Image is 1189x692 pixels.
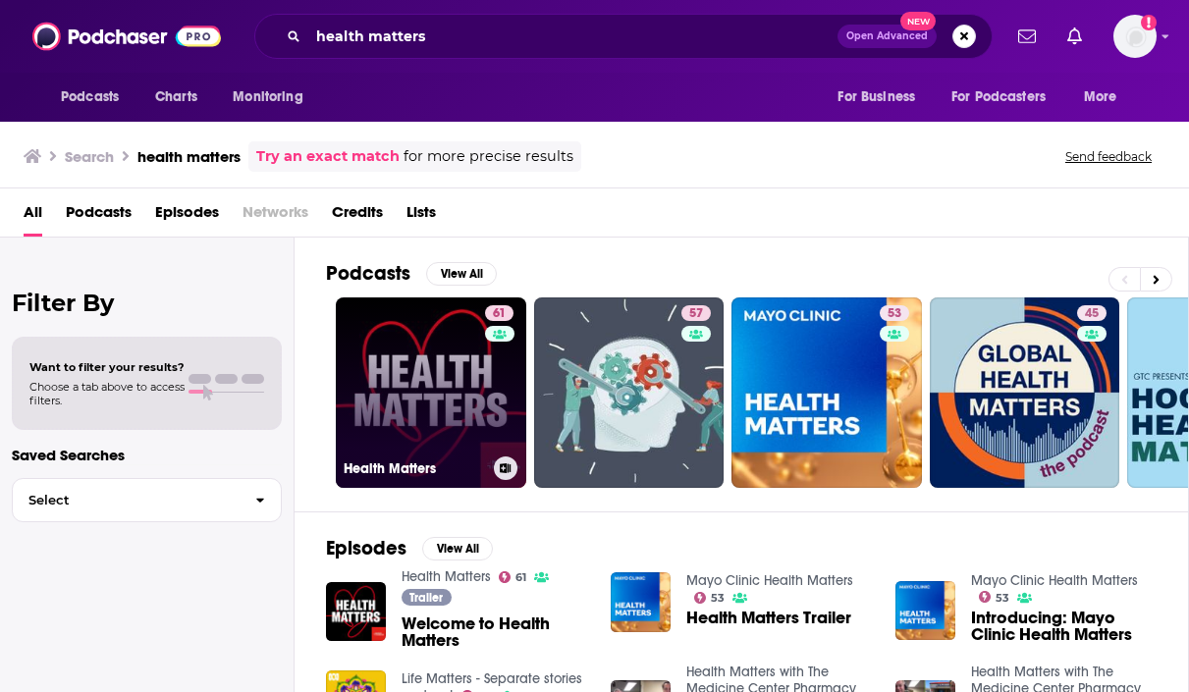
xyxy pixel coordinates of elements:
h3: Health Matters [344,460,486,477]
a: Health Matters Trailer [686,610,851,626]
a: 53 [694,592,726,604]
button: open menu [47,79,144,116]
h2: Filter By [12,289,282,317]
a: 45 [1077,305,1107,321]
span: 53 [996,594,1009,603]
button: Send feedback [1059,148,1158,165]
a: Health Matters [402,568,491,585]
button: View All [422,537,493,560]
button: Show profile menu [1113,15,1157,58]
a: Mayo Clinic Health Matters [971,572,1138,589]
a: All [24,196,42,237]
span: Networks [243,196,308,237]
svg: Add a profile image [1141,15,1157,30]
span: Open Advanced [846,31,928,41]
img: User Profile [1113,15,1157,58]
a: 61 [485,305,513,321]
span: 61 [515,573,526,582]
h2: Podcasts [326,261,410,286]
img: Health Matters Trailer [611,572,671,632]
h2: Episodes [326,536,406,560]
img: Introducing: Mayo Clinic Health Matters [895,581,955,641]
span: 57 [689,304,703,324]
a: 53 [880,305,909,321]
span: Select [13,494,240,506]
button: Select [12,478,282,522]
a: 61Health Matters [336,297,526,488]
span: Logged in as torisims [1113,15,1157,58]
span: Choose a tab above to access filters. [29,380,185,407]
a: PodcastsView All [326,261,497,286]
span: 53 [711,594,725,603]
button: Open AdvancedNew [838,25,937,48]
span: for more precise results [404,145,573,168]
input: Search podcasts, credits, & more... [308,21,838,52]
span: Want to filter your results? [29,360,185,374]
a: Credits [332,196,383,237]
a: Introducing: Mayo Clinic Health Matters [971,610,1157,643]
div: Search podcasts, credits, & more... [254,14,993,59]
img: Welcome to Health Matters [326,582,386,642]
button: open menu [939,79,1074,116]
span: Trailer [409,592,443,604]
span: New [900,12,936,30]
span: Charts [155,83,197,111]
button: View All [426,262,497,286]
span: Podcasts [61,83,119,111]
button: open menu [824,79,940,116]
a: EpisodesView All [326,536,493,560]
span: Monitoring [233,83,302,111]
a: 53 [979,591,1010,603]
h3: health matters [137,147,241,166]
span: 53 [888,304,901,324]
a: Show notifications dropdown [1059,20,1090,53]
a: Show notifications dropdown [1010,20,1044,53]
span: 61 [493,304,506,324]
a: Welcome to Health Matters [402,615,587,649]
a: Charts [142,79,209,116]
img: Podchaser - Follow, Share and Rate Podcasts [32,18,221,55]
a: 57 [681,305,711,321]
a: Episodes [155,196,219,237]
button: open menu [1070,79,1142,116]
a: 53 [731,297,922,488]
a: Try an exact match [256,145,400,168]
h3: Search [65,147,114,166]
a: 45 [930,297,1120,488]
span: 45 [1085,304,1099,324]
a: Lists [406,196,436,237]
a: 61 [499,571,527,583]
p: Saved Searches [12,446,282,464]
button: open menu [219,79,328,116]
span: For Podcasters [951,83,1046,111]
span: More [1084,83,1117,111]
a: 57 [534,297,725,488]
span: For Business [838,83,915,111]
a: Podcasts [66,196,132,237]
a: Mayo Clinic Health Matters [686,572,853,589]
